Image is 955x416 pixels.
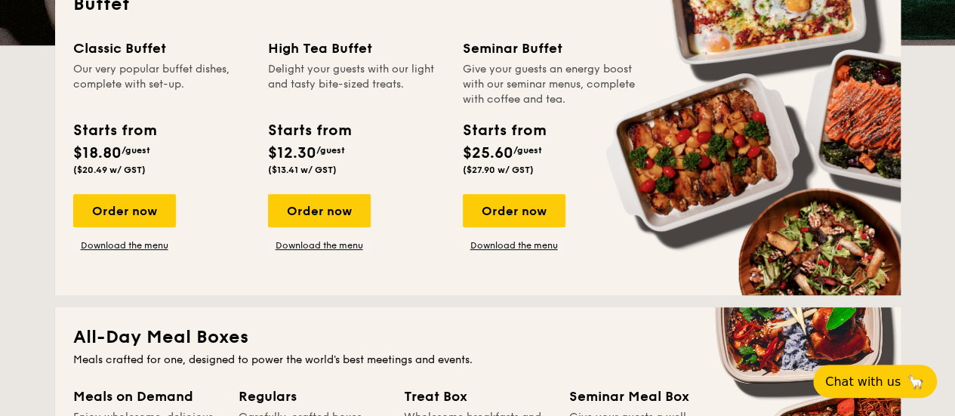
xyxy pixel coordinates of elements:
div: Classic Buffet [73,38,250,59]
span: $18.80 [73,144,122,162]
div: Order now [463,194,565,227]
div: Meals on Demand [73,386,220,407]
span: ($13.41 w/ GST) [268,165,337,175]
div: Order now [268,194,371,227]
div: Seminar Buffet [463,38,639,59]
div: Order now [73,194,176,227]
div: High Tea Buffet [268,38,445,59]
div: Starts from [268,119,350,142]
span: /guest [122,145,150,156]
div: Starts from [463,119,545,142]
span: /guest [316,145,345,156]
div: Seminar Meal Box [569,386,716,407]
div: Regulars [239,386,386,407]
span: $12.30 [268,144,316,162]
h2: All-Day Meal Boxes [73,325,883,350]
div: Our very popular buffet dishes, complete with set-up. [73,62,250,107]
a: Download the menu [268,239,371,251]
span: ($20.49 w/ GST) [73,165,146,175]
div: Give your guests an energy boost with our seminar menus, complete with coffee and tea. [463,62,639,107]
div: Starts from [73,119,156,142]
span: $25.60 [463,144,513,162]
a: Download the menu [463,239,565,251]
span: ($27.90 w/ GST) [463,165,534,175]
span: /guest [513,145,542,156]
div: Delight your guests with our light and tasty bite-sized treats. [268,62,445,107]
a: Download the menu [73,239,176,251]
div: Meals crafted for one, designed to power the world's best meetings and events. [73,353,883,368]
span: 🦙 [907,373,925,390]
div: Treat Box [404,386,551,407]
button: Chat with us🦙 [813,365,937,398]
span: Chat with us [825,374,901,389]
